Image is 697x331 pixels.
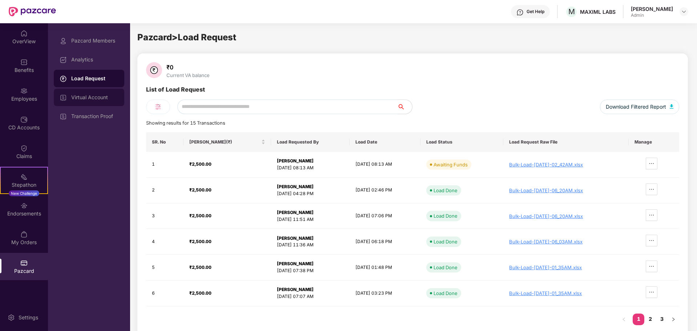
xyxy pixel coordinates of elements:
img: svg+xml;base64,PHN2ZyBpZD0iVmlydHVhbF9BY2NvdW50IiBkYXRhLW5hbWU9IlZpcnR1YWwgQWNjb3VudCIgeG1sbnM9Im... [60,113,67,120]
strong: ₹2,500.00 [189,161,211,167]
div: Bulk-Load-[DATE]-06_20AM.xlsx [509,213,623,219]
strong: ₹2,500.00 [189,290,211,296]
div: Get Help [527,9,544,15]
span: left [622,317,626,322]
div: Bulk-Load-[DATE]-02_42AM.xlsx [509,162,623,167]
div: [DATE] 07:07 AM [277,293,343,300]
img: svg+xml;base64,PHN2ZyBpZD0iRGFzaGJvYXJkIiB4bWxucz0iaHR0cDovL3d3dy53My5vcmcvMjAwMC9zdmciIHdpZHRoPS... [60,56,67,64]
img: svg+xml;base64,PHN2ZyBpZD0iQ0RfQWNjb3VudHMiIGRhdGEtbmFtZT0iQ0QgQWNjb3VudHMiIHhtbG5zPSJodHRwOi8vd3... [20,116,28,123]
img: svg+xml;base64,PHN2ZyBpZD0iQmVuZWZpdHMiIHhtbG5zPSJodHRwOi8vd3d3LnczLm9yZy8yMDAwL3N2ZyIgd2lkdGg9Ij... [20,58,28,66]
div: ₹0 [165,64,211,71]
button: ellipsis [646,158,657,169]
strong: ₹2,500.00 [189,239,211,244]
th: Load Requested By [271,132,349,152]
span: ellipsis [646,161,657,166]
div: Load Done [434,212,458,219]
td: [DATE] 06:18 PM [350,229,420,255]
div: Current VA balance [165,72,211,78]
img: svg+xml;base64,PHN2ZyBpZD0iSGVscC0zMngzMiIgeG1sbnM9Imh0dHA6Ly93d3cudzMub3JnLzIwMDAvc3ZnIiB3aWR0aD... [516,9,524,16]
div: Admin [631,12,673,18]
div: [DATE] 08:13 AM [277,165,343,171]
button: left [618,314,630,325]
span: Showing results for 15 Transactions [146,120,225,126]
div: Awaiting Funds [434,161,468,168]
th: SR. No [146,132,184,152]
div: Load Request [71,75,118,82]
td: [DATE] 03:23 PM [350,280,420,306]
img: svg+xml;base64,PHN2ZyBpZD0iUHJvZmlsZSIgeG1sbnM9Imh0dHA6Ly93d3cudzMub3JnLzIwMDAvc3ZnIiB3aWR0aD0iMj... [60,37,67,45]
span: ellipsis [646,186,657,192]
div: [DATE] 04:28 PM [277,190,343,197]
div: [DATE] 11:51 AM [277,216,343,223]
div: Load Done [434,264,458,271]
span: ellipsis [646,238,657,243]
strong: [PERSON_NAME] [277,184,314,189]
img: svg+xml;base64,PHN2ZyBpZD0iU2V0dGluZy0yMHgyMCIgeG1sbnM9Imh0dHA6Ly93d3cudzMub3JnLzIwMDAvc3ZnIiB3aW... [8,314,15,321]
th: Manage [629,132,679,152]
span: ellipsis [646,263,657,269]
span: ellipsis [646,289,657,295]
li: 1 [633,314,644,325]
div: MAXIML LABS [580,8,616,15]
button: ellipsis [646,183,657,195]
th: Load Amount(₹) [184,132,271,152]
button: right [668,314,679,325]
span: Pazcard > Load Request [137,32,236,43]
td: 4 [146,229,184,255]
div: Load Done [434,187,458,194]
a: 3 [656,314,668,324]
img: svg+xml;base64,PHN2ZyBpZD0iSG9tZSIgeG1sbnM9Imh0dHA6Ly93d3cudzMub3JnLzIwMDAvc3ZnIiB3aWR0aD0iMjAiIG... [20,30,28,37]
td: [DATE] 08:13 AM [350,152,420,178]
img: svg+xml;base64,PHN2ZyBpZD0iVmlydHVhbF9BY2NvdW50IiBkYXRhLW5hbWU9IlZpcnR1YWwgQWNjb3VudCIgeG1sbnM9Im... [60,94,67,101]
div: List of Load Request [146,85,205,100]
img: svg+xml;base64,PHN2ZyBpZD0iQ2xhaW0iIHhtbG5zPSJodHRwOi8vd3d3LnczLm9yZy8yMDAwL3N2ZyIgd2lkdGg9IjIwIi... [20,145,28,152]
span: M [568,7,575,16]
th: Load Status [420,132,504,152]
img: svg+xml;base64,PHN2ZyBpZD0iUGF6Y2FyZCIgeG1sbnM9Imh0dHA6Ly93d3cudzMub3JnLzIwMDAvc3ZnIiB3aWR0aD0iMj... [20,259,28,267]
a: 1 [633,314,644,324]
img: svg+xml;base64,PHN2ZyBpZD0iTXlfT3JkZXJzIiBkYXRhLW5hbWU9Ik15IE9yZGVycyIgeG1sbnM9Imh0dHA6Ly93d3cudz... [20,231,28,238]
img: svg+xml;base64,PHN2ZyBpZD0iTG9hZF9SZXF1ZXN0IiBkYXRhLW5hbWU9IkxvYWQgUmVxdWVzdCIgeG1sbnM9Imh0dHA6Ly... [60,75,67,82]
strong: ₹2,500.00 [189,213,211,218]
div: Bulk-Load-[DATE]-06_03AM.xlsx [509,239,623,245]
div: Bulk-Load-[DATE]-01_35AM.xlsx [509,290,623,296]
img: svg+xml;base64,PHN2ZyBpZD0iRHJvcGRvd24tMzJ4MzIiIHhtbG5zPSJodHRwOi8vd3d3LnczLm9yZy8yMDAwL3N2ZyIgd2... [681,9,687,15]
div: [DATE] 07:38 PM [277,267,343,274]
li: Next Page [668,314,679,325]
td: 3 [146,203,184,229]
div: Bulk-Load-[DATE]-06_20AM.xlsx [509,187,623,193]
button: ellipsis [646,286,657,298]
div: Load Done [434,290,458,297]
div: [PERSON_NAME] [631,5,673,12]
li: 3 [656,314,668,325]
th: Load Request Raw File [503,132,628,152]
div: Transaction Proof [71,113,118,119]
strong: ₹2,500.00 [189,265,211,270]
button: ellipsis [646,235,657,246]
div: Analytics [71,57,118,62]
div: Load Done [434,238,458,245]
li: 2 [644,314,656,325]
a: 2 [644,314,656,324]
button: Download Filtered Report [600,100,679,114]
strong: [PERSON_NAME] [277,158,314,164]
td: [DATE] 02:46 PM [350,178,420,203]
li: Previous Page [618,314,630,325]
td: [DATE] 01:48 PM [350,255,420,280]
strong: ₹2,500.00 [189,187,211,193]
strong: [PERSON_NAME] [277,287,314,292]
strong: [PERSON_NAME] [277,210,314,215]
span: search [397,104,412,110]
div: Settings [16,314,40,321]
td: [DATE] 07:06 PM [350,203,420,229]
span: Download Filtered Report [606,103,666,111]
span: right [671,317,676,322]
div: Stepathon [1,181,47,189]
span: ellipsis [646,212,657,218]
img: svg+xml;base64,PHN2ZyB4bWxucz0iaHR0cDovL3d3dy53My5vcmcvMjAwMC9zdmciIHdpZHRoPSIzNiIgaGVpZ2h0PSIzNi... [146,62,162,78]
img: svg+xml;base64,PHN2ZyB4bWxucz0iaHR0cDovL3d3dy53My5vcmcvMjAwMC9zdmciIHdpZHRoPSIyMSIgaGVpZ2h0PSIyMC... [20,173,28,181]
div: Bulk-Load-[DATE]-01_35AM.xlsx [509,265,623,270]
th: Load Date [350,132,420,152]
div: Virtual Account [71,94,118,100]
td: 5 [146,255,184,280]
